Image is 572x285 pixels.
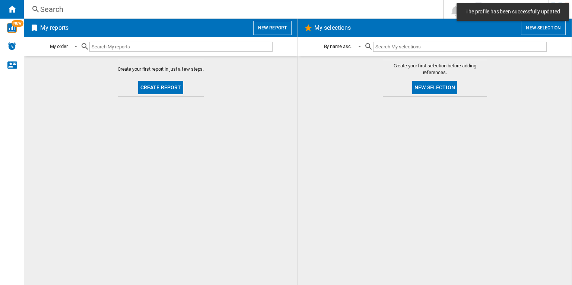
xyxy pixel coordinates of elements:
img: alerts-logo.svg [7,42,16,51]
h2: My selections [313,21,352,35]
img: wise-card.svg [7,23,17,33]
h2: My reports [39,21,70,35]
button: New selection [412,81,457,94]
div: Search [40,4,424,15]
div: By name asc. [324,44,352,49]
button: New report [253,21,292,35]
div: My order [50,44,68,49]
input: Search My selections [373,42,546,52]
span: NEW [12,20,23,27]
span: The profile has been successfully updated [463,8,562,16]
button: New selection [521,21,566,35]
button: Create report [138,81,184,94]
input: Search My reports [89,42,273,52]
span: Create your first report in just a few steps. [118,66,204,73]
span: Create your first selection before adding references. [383,63,487,76]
